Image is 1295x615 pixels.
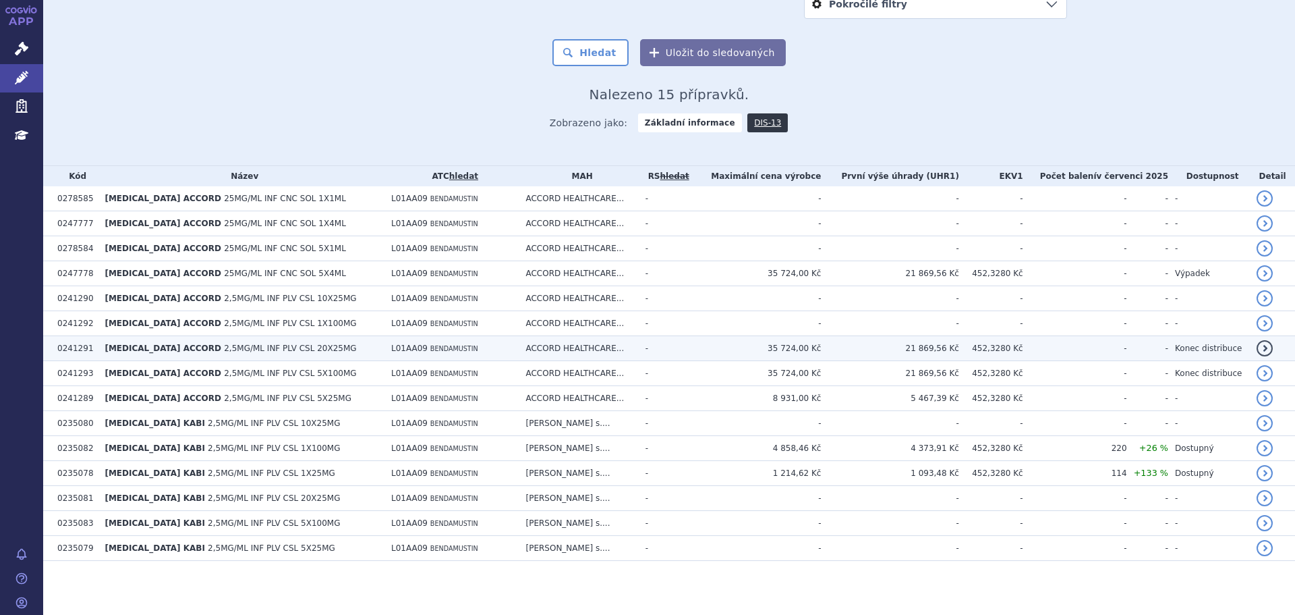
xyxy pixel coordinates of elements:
[1168,311,1250,336] td: -
[639,511,692,536] td: -
[959,166,1023,186] th: EKV1
[1023,286,1127,311] td: -
[430,245,478,252] span: BENDAMUSTIN
[51,336,98,361] td: 0241291
[821,411,958,436] td: -
[821,286,958,311] td: -
[639,461,692,486] td: -
[391,369,428,378] span: L01AA09
[1127,536,1168,561] td: -
[51,211,98,236] td: 0247777
[821,311,958,336] td: -
[105,244,221,253] span: [MEDICAL_DATA] ACCORD
[224,369,356,378] span: 2,5MG/ML INF PLV CSL 5X100MG
[51,411,98,436] td: 0235080
[105,419,205,428] span: [MEDICAL_DATA] KABI
[519,211,638,236] td: ACCORD HEALTHCARE...
[1168,186,1250,211] td: -
[1023,361,1127,386] td: -
[1168,261,1250,286] td: Výpadek
[821,166,958,186] th: První výše úhrady (UHR1)
[552,39,629,66] button: Hledat
[1168,166,1250,186] th: Dostupnost
[692,361,822,386] td: 35 724,00 Kč
[1257,365,1273,381] a: detail
[1168,361,1250,386] td: Konec distribuce
[639,386,692,411] td: -
[384,166,519,186] th: ATC
[1168,536,1250,561] td: -
[959,236,1023,261] td: -
[692,236,822,261] td: -
[1127,186,1168,211] td: -
[1257,465,1273,481] a: detail
[519,361,638,386] td: ACCORD HEALTHCARE...
[105,294,221,303] span: [MEDICAL_DATA] ACCORD
[639,486,692,511] td: -
[208,518,340,528] span: 2,5MG/ML INF PLV CSL 5X100MG
[1257,265,1273,282] a: detail
[821,361,958,386] td: 21 869,56 Kč
[1257,215,1273,232] a: detail
[1257,190,1273,207] a: detail
[1257,240,1273,257] a: detail
[519,436,638,461] td: [PERSON_NAME] s....
[98,166,384,186] th: Název
[692,386,822,411] td: 8 931,00 Kč
[105,469,205,478] span: [MEDICAL_DATA] KABI
[1023,436,1127,461] td: 220
[1127,236,1168,261] td: -
[959,536,1023,561] td: -
[391,269,428,278] span: L01AA09
[692,486,822,511] td: -
[519,536,638,561] td: [PERSON_NAME] s....
[821,436,958,461] td: 4 373,91 Kč
[1139,443,1168,453] span: +26 %
[692,286,822,311] td: -
[105,194,221,203] span: [MEDICAL_DATA] ACCORD
[51,361,98,386] td: 0241293
[51,311,98,336] td: 0241292
[660,171,689,181] del: hledat
[430,220,478,228] span: BENDAMUSTIN
[1127,411,1168,436] td: -
[1023,511,1127,536] td: -
[821,261,958,286] td: 21 869,56 Kč
[639,286,692,311] td: -
[208,444,340,453] span: 2,5MG/ML INF PLV CSL 1X100MG
[105,493,205,503] span: [MEDICAL_DATA] KABI
[959,461,1023,486] td: 452,3280 Kč
[51,461,98,486] td: 0235078
[639,361,692,386] td: -
[959,261,1023,286] td: 452,3280 Kč
[224,219,346,228] span: 25MG/ML INF CNC SOL 1X4ML
[1127,511,1168,536] td: -
[519,311,638,336] td: ACCORD HEALTHCARE...
[1257,515,1273,531] a: detail
[821,511,958,536] td: -
[639,261,692,286] td: -
[1168,486,1250,511] td: -
[1257,415,1273,431] a: detail
[430,270,478,277] span: BENDAMUSTIN
[224,344,356,353] span: 2,5MG/ML INF PLV CSL 20X25MG
[430,295,478,302] span: BENDAMUSTIN
[639,186,692,211] td: -
[639,436,692,461] td: -
[1257,315,1273,331] a: detail
[105,219,221,228] span: [MEDICAL_DATA] ACCORD
[391,219,428,228] span: L01AA09
[692,211,822,236] td: -
[959,361,1023,386] td: 452,3280 Kč
[208,469,335,478] span: 2,5MG/ML INF PLV CSL 1X25MG
[1127,336,1168,361] td: -
[430,395,478,402] span: BENDAMUSTIN
[1134,468,1168,478] span: +133 %
[51,286,98,311] td: 0241290
[430,495,478,502] span: BENDAMUSTIN
[105,269,221,278] span: [MEDICAL_DATA] ACCORD
[105,344,221,353] span: [MEDICAL_DATA] ACCORD
[660,171,689,181] a: vyhledávání neobsahuje žádnou platnou referenční skupinu
[105,319,221,328] span: [MEDICAL_DATA] ACCORD
[1023,486,1127,511] td: -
